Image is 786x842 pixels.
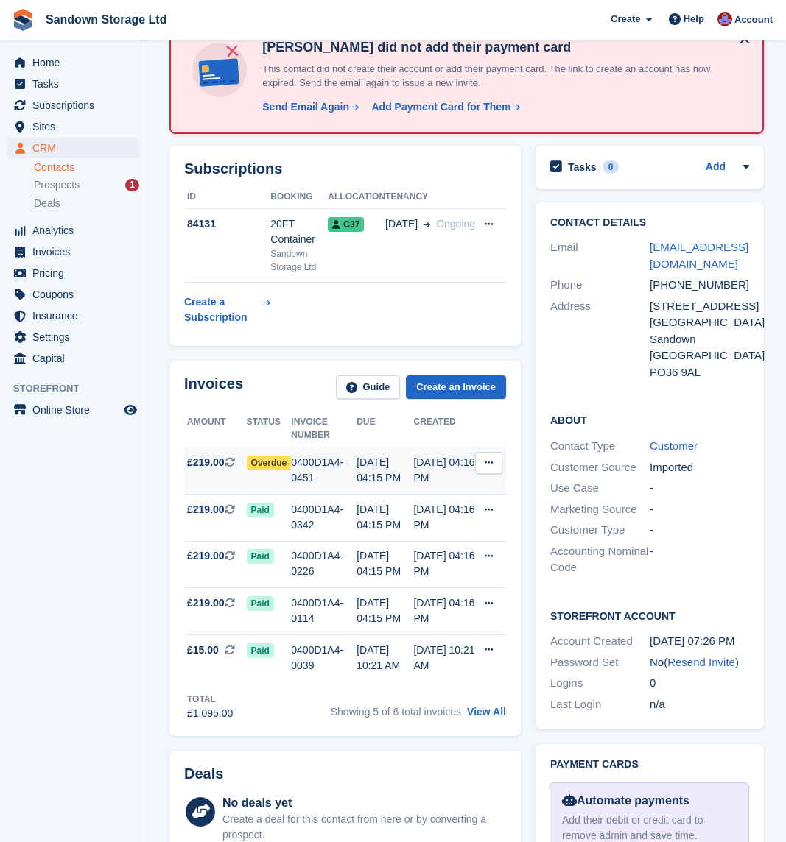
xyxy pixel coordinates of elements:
th: Allocation [328,185,385,209]
div: [DATE] 07:26 PM [650,633,749,650]
a: Sandown Storage Ltd [40,7,172,32]
a: Prospects 1 [34,177,139,193]
h2: Tasks [568,160,597,174]
span: Paid [247,503,274,517]
div: 0400D1A4-0114 [291,595,357,626]
a: menu [7,138,139,158]
div: [DATE] 04:16 PM [413,595,475,626]
a: Customer [650,439,698,452]
a: Resend Invite [667,656,735,668]
span: Capital [32,348,121,369]
div: 1 [125,179,139,191]
div: [PHONE_NUMBER] [650,277,749,294]
a: menu [7,284,139,305]
img: Chloe Lovelock-Brown [717,12,732,26]
span: Ongoing [436,218,475,230]
span: Storefront [13,381,147,396]
div: Sandown Storage Ltd [270,247,328,274]
div: Last Login [550,696,650,713]
th: ID [184,185,270,209]
a: Guide [336,375,401,400]
th: Invoice number [291,411,357,447]
a: Add [706,159,726,176]
span: Subscriptions [32,95,121,116]
span: Prospects [34,178,80,192]
span: Paid [247,549,274,564]
a: menu [7,220,139,241]
h4: [PERSON_NAME] did not add their payment card [256,39,745,56]
div: Sandown [650,331,749,348]
div: Use Case [550,480,650,497]
span: Deals [34,197,60,210]
div: [DATE] 04:15 PM [357,548,413,579]
div: No deals yet [222,794,506,812]
a: Preview store [122,401,139,419]
span: Overdue [247,456,292,470]
div: - [650,501,749,518]
div: 0400D1A4-0226 [291,548,357,579]
span: Sites [32,116,121,137]
h2: About [550,412,749,427]
span: Insurance [32,305,121,326]
div: 0400D1A4-0342 [291,502,357,533]
div: n/a [650,696,749,713]
div: Address [550,298,650,381]
span: [DATE] [385,216,418,232]
span: Online Store [32,400,121,420]
span: Tasks [32,74,121,94]
div: Imported [650,459,749,476]
div: 0400D1A4-0039 [291,643,357,673]
span: Help [684,12,704,26]
span: Coupons [32,284,121,305]
a: Deals [34,196,139,211]
span: CRM [32,138,121,158]
a: Add Payment Card for Them [366,99,522,115]
div: PO36 9AL [650,364,749,381]
div: [DATE] 04:16 PM [413,502,475,533]
div: £1,095.00 [187,706,233,721]
a: Contacts [34,160,139,174]
span: £219.00 [187,455,225,470]
span: Analytics [32,220,121,241]
h2: Storefront Account [550,608,749,623]
a: menu [7,348,139,369]
h2: Payment cards [550,759,749,771]
span: Account [734,13,773,27]
span: Paid [247,643,274,658]
div: Customer Source [550,459,650,476]
img: no-card-linked-e7822e413c904bf8b177c4d89f31251c4716f9871600ec3ca5bfc59e148c83f4.svg [189,39,250,101]
div: Marketing Source [550,501,650,518]
span: C37 [328,217,364,232]
div: [GEOGRAPHIC_DATA] [650,314,749,331]
img: stora-icon-8386f47178a22dfd0bd8f6a31ec36ba5ce8667c1dd55bd0f319d3a0aa187defe.svg [12,9,34,31]
div: No [650,654,749,671]
th: Booking [270,185,328,209]
span: £219.00 [187,548,225,564]
div: Account Created [550,633,650,650]
div: 0 [603,160,620,174]
a: View All [467,706,506,718]
span: £15.00 [187,643,219,658]
p: This contact did not create their account or add their payment card. The link to create an accoun... [256,62,745,91]
div: - [650,480,749,497]
div: [DATE] 10:21 AM [357,643,413,673]
div: - [650,543,749,576]
div: - [650,522,749,539]
a: Create a Subscription [184,289,270,331]
h2: Contact Details [550,217,749,229]
a: menu [7,74,139,94]
div: 84131 [184,216,270,232]
h2: Invoices [184,375,243,400]
div: [DATE] 04:15 PM [357,455,413,486]
span: Settings [32,327,121,347]
div: Total [187,693,233,706]
th: Amount [184,411,247,447]
div: Phone [550,277,650,294]
h2: Subscriptions [184,160,506,177]
div: Password Set [550,654,650,671]
span: £219.00 [187,502,225,517]
a: menu [7,263,139,283]
span: Create [611,12,640,26]
a: menu [7,116,139,137]
span: Invoices [32,241,121,262]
